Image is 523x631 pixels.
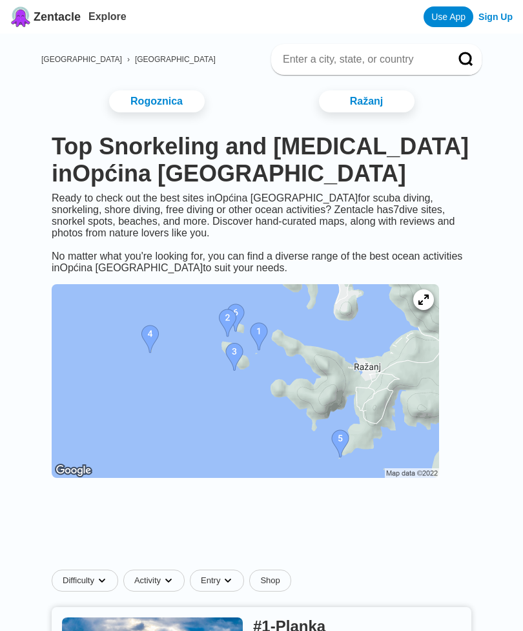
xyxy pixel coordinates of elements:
a: Shop [249,570,291,592]
div: Ready to check out the best sites in Općina [GEOGRAPHIC_DATA] for scuba diving, snorkeling, shore... [41,192,482,274]
a: [GEOGRAPHIC_DATA] [41,55,122,64]
span: › [127,55,130,64]
img: dropdown caret [223,575,233,586]
img: dropdown caret [163,575,174,586]
a: [GEOGRAPHIC_DATA] [135,55,216,64]
button: Difficultydropdown caret [52,570,123,592]
span: Zentacle [34,10,81,24]
img: Općina Rogoznica dive site map [52,284,439,478]
span: Activity [134,575,161,586]
h1: Top Snorkeling and [MEDICAL_DATA] in Općina [GEOGRAPHIC_DATA] [52,133,471,187]
span: Entry [201,575,220,586]
a: Zentacle logoZentacle [10,6,81,27]
a: Explore [88,11,127,22]
a: Use App [424,6,473,27]
a: Rogoznica [109,90,205,112]
a: Ražanj [319,90,415,112]
img: dropdown caret [97,575,107,586]
input: Enter a city, state, or country [282,53,440,66]
button: Entrydropdown caret [190,570,249,592]
img: Zentacle logo [10,6,31,27]
a: Općina Rogoznica dive site map [41,274,449,491]
button: Activitydropdown caret [123,570,190,592]
a: Sign Up [478,12,513,22]
span: Difficulty [63,575,94,586]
